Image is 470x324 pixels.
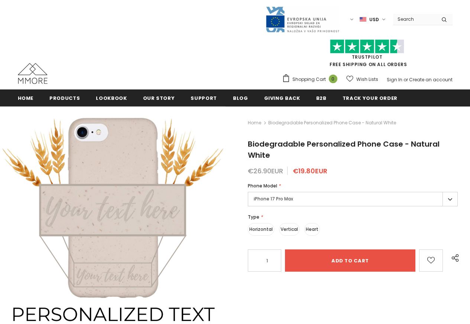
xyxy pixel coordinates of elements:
input: Search Site [393,14,436,24]
span: 0 [329,75,337,83]
span: €19.80EUR [293,166,327,176]
label: Heart [304,223,320,236]
span: Phone Model [248,183,277,189]
label: Horizontal [248,223,274,236]
span: B2B [316,95,327,102]
img: Javni Razpis [265,6,340,33]
span: USD [369,16,379,23]
span: Home [18,95,34,102]
span: Wish Lists [356,76,378,83]
span: support [191,95,217,102]
a: Trustpilot [352,54,383,60]
span: Blog [233,95,248,102]
a: Giving back [264,89,300,106]
label: iPhone 17 Pro Max [248,192,458,206]
span: FREE SHIPPING ON ALL ORDERS [282,43,453,68]
span: Our Story [143,95,175,102]
span: Type [248,214,259,220]
a: Create an account [409,76,453,83]
a: Track your order [343,89,398,106]
span: Biodegradable Personalized Phone Case - Natural White [268,118,396,127]
a: Our Story [143,89,175,106]
a: Blog [233,89,248,106]
a: Home [248,118,261,127]
img: USD [360,16,366,23]
a: Sign In [387,76,402,83]
span: Shopping Cart [292,76,326,83]
a: Shopping Cart 0 [282,74,341,85]
span: or [403,76,408,83]
a: Home [18,89,34,106]
span: €26.90EUR [248,166,283,176]
span: Products [49,95,80,102]
a: Lookbook [96,89,127,106]
a: Javni Razpis [265,16,340,22]
span: Track your order [343,95,398,102]
a: support [191,89,217,106]
span: Biodegradable Personalized Phone Case - Natural White [248,139,440,160]
img: MMORE Cases [18,63,48,84]
input: Add to cart [285,249,415,272]
a: B2B [316,89,327,106]
label: Vertical [279,223,299,236]
span: Giving back [264,95,300,102]
img: Trust Pilot Stars [330,39,404,54]
a: Products [49,89,80,106]
a: Wish Lists [346,73,378,86]
span: Lookbook [96,95,127,102]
